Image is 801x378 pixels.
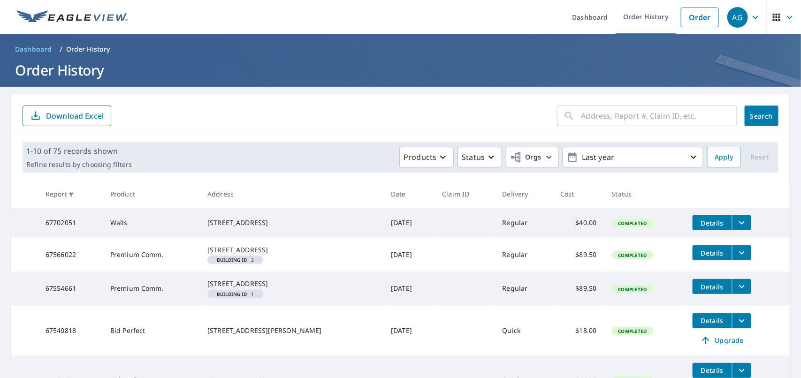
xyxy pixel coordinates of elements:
[383,238,435,272] td: [DATE]
[207,326,376,335] div: [STREET_ADDRESS][PERSON_NAME]
[732,245,751,260] button: filesDropdownBtn-67566022
[38,208,103,238] td: 67702051
[11,42,790,57] nav: breadcrumb
[715,151,733,163] span: Apply
[23,106,111,126] button: Download Excel
[211,292,259,296] span: 1
[693,363,732,378] button: detailsBtn-67407691
[553,306,604,355] td: $18.00
[495,306,553,355] td: Quick
[103,208,200,238] td: Walls
[581,103,737,129] input: Address, Report #, Claim ID, etc.
[11,42,56,57] a: Dashboard
[38,306,103,355] td: 67540818
[15,45,52,54] span: Dashboard
[553,238,604,272] td: $89.50
[26,160,132,169] p: Refine results by choosing filters
[698,282,726,291] span: Details
[207,245,376,255] div: [STREET_ADDRESS]
[613,328,653,334] span: Completed
[727,7,748,28] div: AG
[103,238,200,272] td: Premium Comm.
[383,272,435,305] td: [DATE]
[66,45,110,54] p: Order History
[38,272,103,305] td: 67554661
[462,151,485,163] p: Status
[613,252,653,258] span: Completed
[435,180,495,208] th: Claim ID
[613,220,653,227] span: Completed
[693,215,732,230] button: detailsBtn-67702051
[745,106,778,126] button: Search
[495,272,553,305] td: Regular
[495,238,553,272] td: Regular
[17,10,128,24] img: EV Logo
[60,44,62,55] li: /
[698,335,746,346] span: Upgrade
[510,151,542,163] span: Orgs
[506,147,559,167] button: Orgs
[495,208,553,238] td: Regular
[698,219,726,227] span: Details
[613,286,653,293] span: Completed
[404,151,436,163] p: Products
[207,218,376,227] div: [STREET_ADDRESS]
[383,208,435,238] td: [DATE]
[693,245,732,260] button: detailsBtn-67566022
[698,366,726,375] span: Details
[732,279,751,294] button: filesDropdownBtn-67554661
[563,147,703,167] button: Last year
[211,257,259,262] span: 2
[38,238,103,272] td: 67566022
[681,8,719,27] a: Order
[217,257,247,262] em: Building ID
[458,147,502,167] button: Status
[553,208,604,238] td: $40.00
[732,215,751,230] button: filesDropdownBtn-67702051
[698,316,726,325] span: Details
[38,180,103,208] th: Report #
[46,111,104,121] p: Download Excel
[693,333,751,348] a: Upgrade
[217,292,247,296] em: Building ID
[11,60,790,80] h1: Order History
[732,363,751,378] button: filesDropdownBtn-67407691
[707,147,741,167] button: Apply
[200,180,383,208] th: Address
[103,306,200,355] td: Bid Perfect
[553,180,604,208] th: Cost
[752,112,771,121] span: Search
[732,313,751,328] button: filesDropdownBtn-67540818
[495,180,553,208] th: Delivery
[383,306,435,355] td: [DATE]
[207,279,376,288] div: [STREET_ADDRESS]
[693,313,732,328] button: detailsBtn-67540818
[578,149,688,166] p: Last year
[26,145,132,157] p: 1-10 of 75 records shown
[103,180,200,208] th: Product
[698,249,726,257] span: Details
[553,272,604,305] td: $89.50
[604,180,685,208] th: Status
[383,180,435,208] th: Date
[693,279,732,294] button: detailsBtn-67554661
[103,272,200,305] td: Premium Comm.
[399,147,454,167] button: Products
